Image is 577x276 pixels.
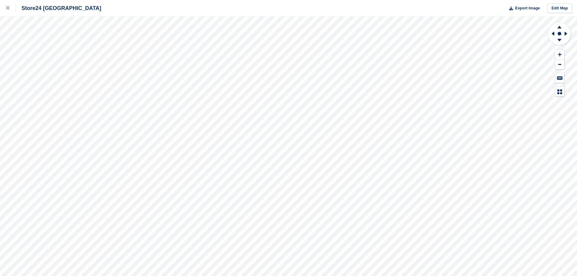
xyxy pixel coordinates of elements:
button: Map Legend [555,87,564,97]
button: Keyboard Shortcuts [555,73,564,83]
button: Zoom Out [555,60,564,70]
button: Zoom In [555,50,564,60]
span: Export Image [515,5,540,11]
a: Edit Map [547,3,572,13]
button: Export Image [506,3,540,13]
div: Store24 [GEOGRAPHIC_DATA] [16,5,101,12]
